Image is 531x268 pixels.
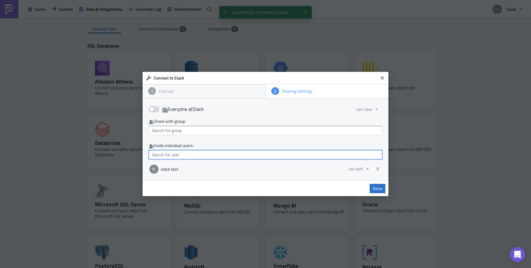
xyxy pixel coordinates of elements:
span: Done [373,186,382,191]
h6: Connect to Slack [154,75,378,81]
span: can view [356,106,372,112]
img: Avatar [149,164,159,174]
label: Everyone at Slack [149,104,204,114]
div: Share with group: [149,118,382,124]
div: 1 [148,87,156,95]
div: Invite individual users: [149,143,382,149]
div: Sharing Settings [279,88,383,94]
div: Connect [156,88,260,94]
div: Open Intercom Messenger [510,247,525,262]
input: Search for group [149,126,382,135]
div: 2 [271,87,279,95]
span: can edit [348,165,363,172]
div: slack test [158,164,178,174]
a: Done [370,184,385,193]
button: Close [378,73,387,83]
input: Search for user [149,150,382,159]
button: can edit [345,164,373,173]
button: can view [353,104,382,114]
